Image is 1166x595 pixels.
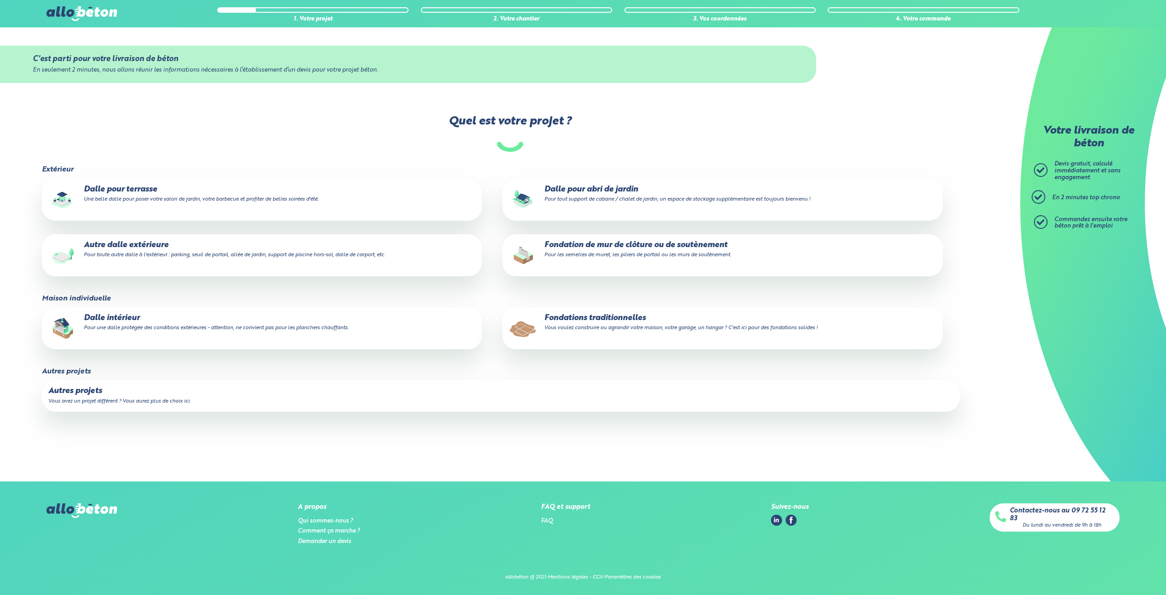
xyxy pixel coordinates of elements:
p: Dalle pour terrasse [48,185,476,203]
img: final_use.values.terrace [48,185,77,214]
label: Quel est votre projet ? [41,115,980,152]
img: final_use.values.garden_shed [509,185,538,214]
div: Suivez-nous [771,503,808,511]
a: Demander un devis [298,538,351,544]
img: final_use.values.inside_slab [48,314,77,343]
div: Du lundi au vendredi de 9h à 18h [1023,523,1101,528]
p: Fondation de mur de clôture ou de soutènement [509,241,936,259]
a: Mentions légales [548,574,588,580]
div: 3. Vos coordonnées [624,16,816,23]
p: Dalle intérieur [48,314,476,332]
span: Devis gratuit, calculé immédiatement et sans engagement [1054,161,1120,180]
div: FAQ et support [541,503,590,511]
a: Paramètres des cookies [604,574,661,580]
div: C'est parti pour votre livraison de béton [33,55,784,63]
img: final_use.values.closing_wall_fundation [509,241,538,270]
small: Vous voulez construire ou agrandir votre maison, votre garage, un hangar ? C'est ici pour des fon... [544,325,818,331]
div: En seulement 2 minutes, nous allons réunir les informations nécessaires à l’établissement d’un de... [33,67,784,74]
p: Dalle pour abri de jardin [509,185,936,203]
img: allobéton [46,503,117,518]
span: Commandez ensuite votre béton prêt à l'emploi [1054,217,1127,229]
div: allobéton @ 2021 [505,574,546,580]
img: allobéton [46,6,117,21]
a: Comment ça marche ? [298,528,360,534]
div: A propos [298,503,360,511]
a: Contactez-nous au 09 72 55 12 83 [1010,507,1114,522]
div: 1. Votre projet [217,16,409,23]
legend: Maison individuelle [42,295,111,303]
p: Fondations traditionnelles [509,314,936,332]
small: Pour une dalle protégée des conditions extérieures - attention, ne convient pas pour les plancher... [84,325,348,331]
small: Pour tout support de cabane / chalet de jardin, un espace de stockage supplémentaire est toujours... [544,197,810,202]
legend: Extérieur [42,166,73,174]
p: Votre livraison de béton [1036,125,1141,150]
legend: Autres projets [42,367,91,376]
iframe: Help widget launcher [1085,559,1156,585]
a: CGV [593,574,603,580]
div: 4. Votre commande [828,16,1019,23]
div: 2. Votre chantier [421,16,612,23]
small: Pour toute autre dalle à l'extérieur : parking, seuil de portail, allée de jardin, support de pis... [84,252,385,258]
small: Une belle dalle pour poser votre salon de jardin, votre barbecue et profiter de belles soirées d'... [84,197,318,202]
p: Autre dalle extérieure [48,241,476,259]
a: FAQ [541,518,553,524]
img: final_use.values.traditional_fundations [509,314,538,343]
a: Qui sommes-nous ? [298,518,353,524]
span: - [589,574,591,580]
small: Vous avez un projet différent ? Vous aurez plus de choix ici. [48,398,190,404]
p: Autres projets [48,387,954,396]
img: final_use.values.outside_slab [48,241,77,270]
div: - [603,574,604,580]
div: - [546,574,548,580]
span: En 2 minutes top chrono [1052,195,1120,201]
small: Pour les semelles de muret, les piliers de portail ou les murs de soutènement. [544,252,731,258]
